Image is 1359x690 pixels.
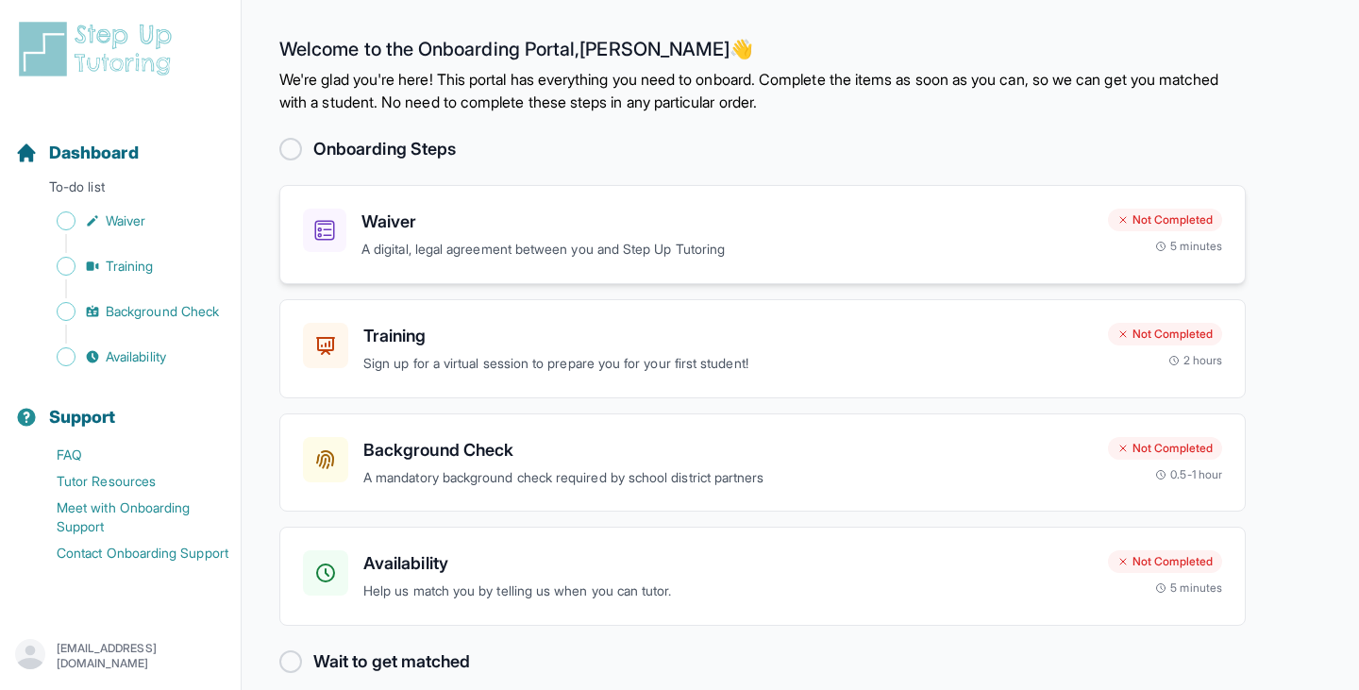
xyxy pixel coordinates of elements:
div: 5 minutes [1155,239,1222,254]
h2: Welcome to the Onboarding Portal, [PERSON_NAME] 👋 [279,38,1246,68]
div: Not Completed [1108,550,1222,573]
h3: Background Check [363,437,1093,463]
a: Dashboard [15,140,139,166]
span: Availability [106,347,166,366]
p: To-do list [8,177,233,204]
button: [EMAIL_ADDRESS][DOMAIN_NAME] [15,639,226,673]
p: [EMAIL_ADDRESS][DOMAIN_NAME] [57,641,226,671]
a: Availability [15,344,241,370]
a: Meet with Onboarding Support [15,495,241,540]
a: Waiver [15,208,241,234]
span: Support [49,404,116,430]
a: Tutor Resources [15,468,241,495]
a: Training [15,253,241,279]
a: FAQ [15,442,241,468]
a: AvailabilityHelp us match you by telling us when you can tutor.Not Completed5 minutes [279,527,1246,626]
span: Waiver [106,211,145,230]
h3: Waiver [361,209,1093,235]
a: Background Check [15,298,241,325]
p: A mandatory background check required by school district partners [363,467,1093,489]
div: Not Completed [1108,323,1222,345]
p: Sign up for a virtual session to prepare you for your first student! [363,353,1093,375]
a: Background CheckA mandatory background check required by school district partnersNot Completed0.5... [279,413,1246,513]
span: Background Check [106,302,219,321]
div: Not Completed [1108,209,1222,231]
button: Dashboard [8,109,233,174]
div: Not Completed [1108,437,1222,460]
a: TrainingSign up for a virtual session to prepare you for your first student!Not Completed2 hours [279,299,1246,398]
h3: Availability [363,550,1093,577]
a: WaiverA digital, legal agreement between you and Step Up TutoringNot Completed5 minutes [279,185,1246,284]
h2: Wait to get matched [313,648,470,675]
button: Support [8,374,233,438]
div: 0.5-1 hour [1155,467,1222,482]
img: logo [15,19,183,79]
div: 5 minutes [1155,581,1222,596]
a: Contact Onboarding Support [15,540,241,566]
p: We're glad you're here! This portal has everything you need to onboard. Complete the items as soo... [279,68,1246,113]
span: Dashboard [49,140,139,166]
div: 2 hours [1168,353,1223,368]
span: Training [106,257,154,276]
p: A digital, legal agreement between you and Step Up Tutoring [361,239,1093,261]
h3: Training [363,323,1093,349]
h2: Onboarding Steps [313,136,456,162]
p: Help us match you by telling us when you can tutor. [363,581,1093,602]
